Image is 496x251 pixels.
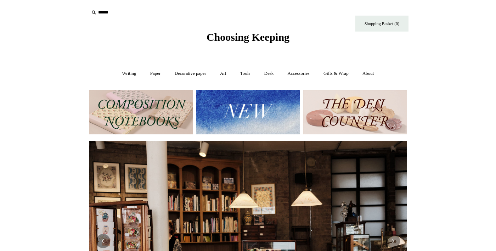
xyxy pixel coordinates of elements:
img: 202302 Composition ledgers.jpg__PID:69722ee6-fa44-49dd-a067-31375e5d54ec [89,90,193,134]
img: New.jpg__PID:f73bdf93-380a-4a35-bcfe-7823039498e1 [196,90,300,134]
a: Desk [258,64,280,83]
a: Choosing Keeping [207,37,289,42]
a: Tools [234,64,257,83]
a: Decorative paper [168,64,213,83]
a: Accessories [281,64,316,83]
a: Writing [116,64,143,83]
button: Next [386,234,400,248]
a: Gifts & Wrap [317,64,355,83]
a: Shopping Basket (0) [355,16,408,32]
a: Paper [144,64,167,83]
span: Choosing Keeping [207,31,289,43]
img: The Deli Counter [303,90,407,134]
button: Previous [96,234,110,248]
a: About [356,64,381,83]
a: Art [214,64,232,83]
